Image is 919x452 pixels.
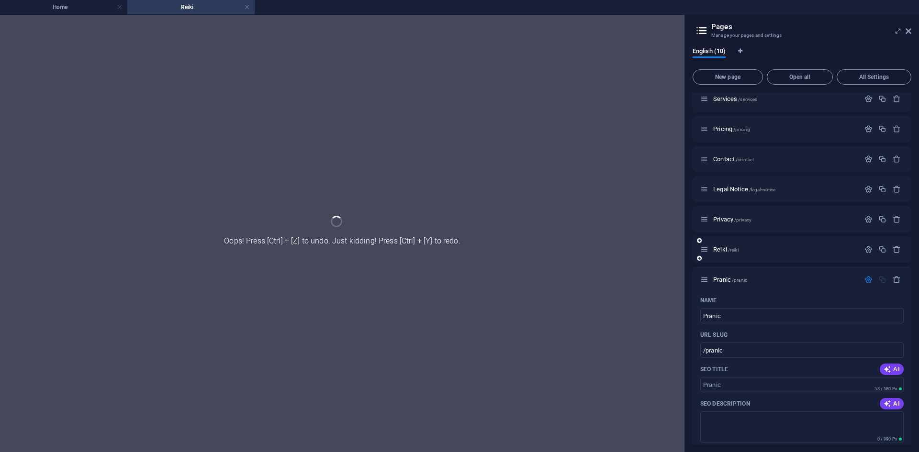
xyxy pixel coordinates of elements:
div: Contact/contact [710,156,860,162]
div: Remove [893,185,901,193]
div: Remove [893,215,901,223]
span: Pricing [713,125,750,132]
label: The page title in search results and browser tabs [700,365,728,373]
div: Settings [864,95,873,103]
div: Settings [864,155,873,163]
h4: Reiki [127,2,255,12]
span: 0 / 990 Px [877,437,897,441]
span: English (10) [693,45,726,59]
div: Duplicate [878,95,886,103]
span: Open all [771,74,829,80]
div: Duplicate [878,185,886,193]
div: Duplicate [878,125,886,133]
span: Click to open page [713,246,739,253]
div: Settings [864,215,873,223]
label: The text in search results and social media [700,400,750,408]
span: AI [884,400,900,408]
span: /pranic [732,277,747,283]
span: /privacy [734,217,751,222]
p: URL SLUG [700,331,728,339]
div: Settings [864,185,873,193]
label: Last part of the URL for this page [700,331,728,339]
input: Last part of the URL for this page Last part of the URL for this page [700,342,904,358]
p: SEO Title [700,365,728,373]
div: Language Tabs [693,47,911,66]
span: Legal Notice [713,186,775,193]
div: Pricing/pricing [710,126,860,132]
div: Reiki/reiki [710,246,860,253]
span: New page [697,74,759,80]
div: Remove [893,245,901,254]
span: /pricing [733,127,750,132]
span: /contact [736,157,754,162]
button: All Settings [837,69,911,85]
p: Name [700,297,717,304]
div: Duplicate [878,155,886,163]
button: New page [693,69,763,85]
span: Services [713,95,757,102]
span: Calculated pixel length in search results [873,386,904,392]
button: Open all [767,69,833,85]
span: 58 / 580 Px [874,386,897,391]
button: AI [880,398,904,409]
p: SEO Description [700,400,750,408]
h3: Manage your pages and settings [711,31,892,40]
textarea: The text in search results and social media The text in search results and social media [700,411,904,442]
div: Remove [893,276,901,284]
div: Privacy/privacy [710,216,860,222]
span: /legal-notice [749,187,776,192]
div: Remove [893,95,901,103]
div: Remove [893,155,901,163]
div: Legal Notice/legal-notice [710,186,860,192]
h2: Pages [711,22,911,31]
input: The page title in search results and browser tabs The page title in search results and browser tabs [700,377,904,392]
div: Pranic/pranic [710,276,860,283]
span: Pranic [713,276,747,283]
span: /services [738,97,757,102]
button: AI [880,364,904,375]
span: /reiki [728,247,739,253]
div: Services/services [710,96,860,102]
div: Duplicate [878,245,886,254]
span: Click to open page [713,155,754,163]
div: Settings [864,125,873,133]
span: AI [884,365,900,373]
span: All Settings [841,74,907,80]
div: Duplicate [878,215,886,223]
span: Click to open page [713,216,751,223]
span: Calculated pixel length in search results [875,436,904,442]
div: Settings [864,276,873,284]
div: Remove [893,125,901,133]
